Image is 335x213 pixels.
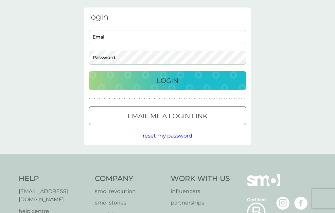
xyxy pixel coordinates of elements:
[191,97,193,100] p: ●
[94,97,95,100] p: ●
[139,97,140,100] p: ●
[134,97,135,100] p: ●
[204,97,205,100] p: ●
[146,97,148,100] p: ●
[236,97,238,100] p: ●
[106,97,108,100] p: ●
[143,132,192,140] button: reset my password
[136,97,138,100] p: ●
[211,97,213,100] p: ●
[95,187,165,196] a: smol revolution
[143,133,192,139] span: reset my password
[189,97,190,100] p: ●
[161,97,163,100] p: ●
[89,12,246,22] h3: login
[221,97,222,100] p: ●
[89,71,246,90] button: Login
[247,174,280,196] img: smol
[149,97,150,100] p: ●
[176,97,178,100] p: ●
[181,97,183,100] p: ●
[157,75,178,86] p: Login
[126,97,128,100] p: ●
[231,97,233,100] p: ●
[194,97,195,100] p: ●
[214,97,215,100] p: ●
[101,97,103,100] p: ●
[196,97,198,100] p: ●
[159,97,160,100] p: ●
[99,97,100,100] p: ●
[141,97,143,100] p: ●
[116,97,118,100] p: ●
[239,97,240,100] p: ●
[97,97,98,100] p: ●
[229,97,230,100] p: ●
[95,174,165,184] h4: Company
[92,97,93,100] p: ●
[112,97,113,100] p: ●
[19,187,88,204] a: [EMAIL_ADDRESS][DOMAIN_NAME]
[114,97,115,100] p: ●
[209,97,210,100] p: ●
[154,97,155,100] p: ●
[128,111,207,121] p: Email me a login link
[234,97,235,100] p: ●
[95,199,165,207] a: smol stories
[129,97,130,100] p: ●
[174,97,175,100] p: ●
[124,97,125,100] p: ●
[171,97,173,100] p: ●
[199,97,200,100] p: ●
[201,97,203,100] p: ●
[121,97,123,100] p: ●
[164,97,165,100] p: ●
[276,197,290,210] img: visit the smol Instagram page
[171,199,230,207] a: partnerships
[219,97,220,100] p: ●
[169,97,170,100] p: ●
[241,97,242,100] p: ●
[119,97,120,100] p: ●
[156,97,158,100] p: ●
[171,187,230,196] a: influencers
[226,97,227,100] p: ●
[166,97,167,100] p: ●
[109,97,110,100] p: ●
[216,97,218,100] p: ●
[186,97,187,100] p: ●
[151,97,153,100] p: ●
[184,97,185,100] p: ●
[171,174,230,184] h4: Work With Us
[206,97,207,100] p: ●
[294,197,308,210] img: visit the smol Facebook page
[19,174,88,184] h4: Help
[132,97,133,100] p: ●
[89,97,90,100] p: ●
[144,97,145,100] p: ●
[244,97,245,100] p: ●
[179,97,180,100] p: ●
[224,97,225,100] p: ●
[89,106,246,125] button: Email me a login link
[104,97,105,100] p: ●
